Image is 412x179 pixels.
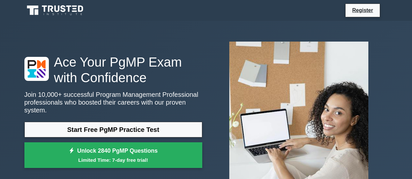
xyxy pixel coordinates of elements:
a: Unlock 2840 PgMP QuestionsLimited Time: 7-day free trial! [24,142,202,168]
small: Limited Time: 7-day free trial! [33,156,194,164]
a: Register [348,6,377,14]
a: Start Free PgMP Practice Test [24,122,202,137]
h1: Ace Your PgMP Exam with Confidence [24,54,202,85]
p: Join 10,000+ successful Program Management Professional professionals who boosted their careers w... [24,91,202,114]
